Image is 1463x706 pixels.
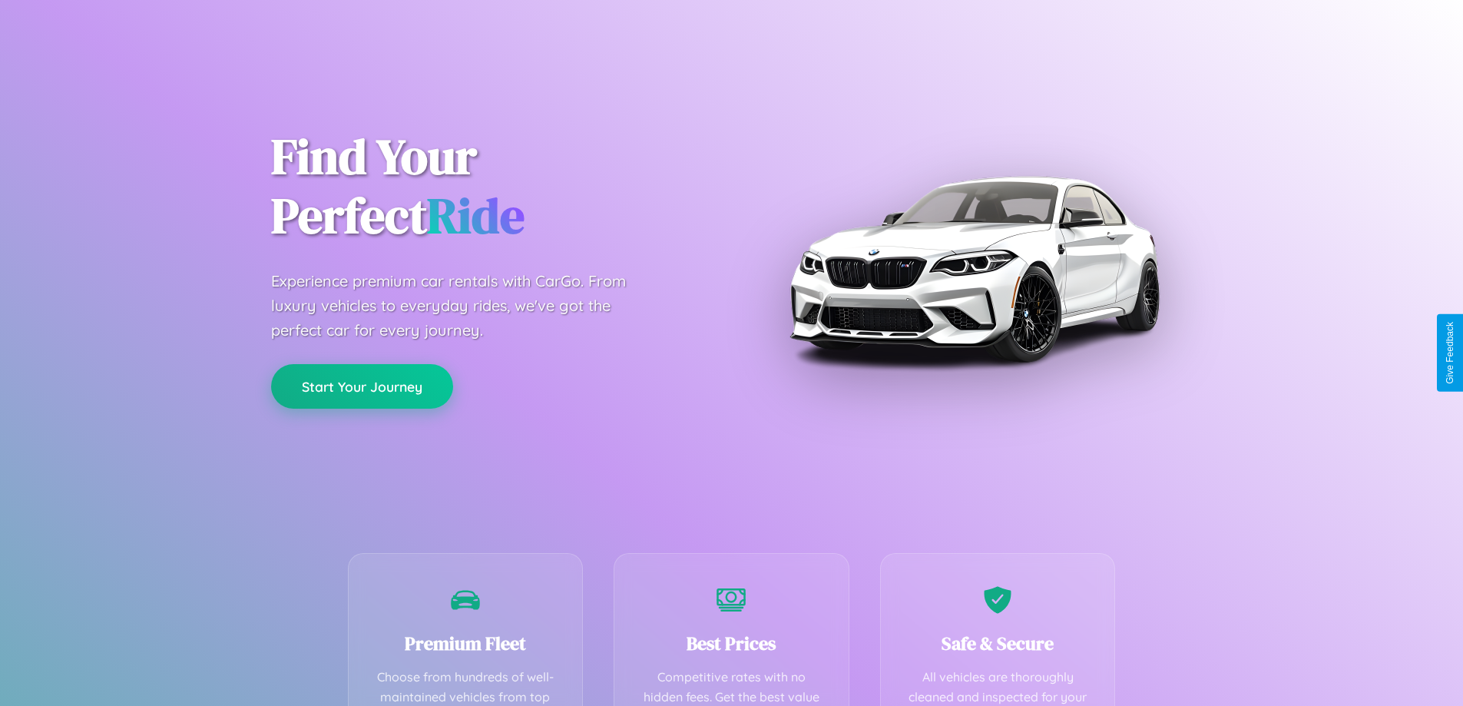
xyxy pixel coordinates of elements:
button: Start Your Journey [271,364,453,409]
h1: Find Your Perfect [271,128,709,246]
p: Experience premium car rentals with CarGo. From luxury vehicles to everyday rides, we've got the ... [271,269,655,343]
h3: Premium Fleet [372,631,560,656]
div: Give Feedback [1445,322,1455,384]
img: Premium BMW car rental vehicle [782,77,1166,461]
h3: Best Prices [637,631,826,656]
span: Ride [427,182,525,249]
h3: Safe & Secure [904,631,1092,656]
